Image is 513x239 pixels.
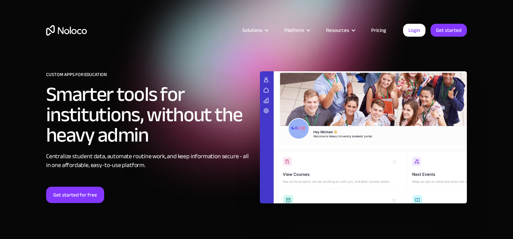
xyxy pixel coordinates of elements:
a: Login [403,24,425,37]
div: Resources [318,26,363,35]
div: Resources [326,26,349,35]
div: Platform [276,26,318,35]
div: Platform [284,26,304,35]
div: Solutions [234,26,276,35]
a: home [46,25,87,36]
div: Solutions [242,26,262,35]
div: Centralize student data, automate routine work, and keep information secure - all in one affordab... [46,152,253,170]
h1: CUSTOM APPS FOR EDUCATION [46,72,253,77]
a: Get started for free [46,187,104,203]
a: Get started [431,24,467,37]
h2: Smarter tools for institutions, without the heavy admin [46,84,253,145]
a: Pricing [363,26,395,35]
